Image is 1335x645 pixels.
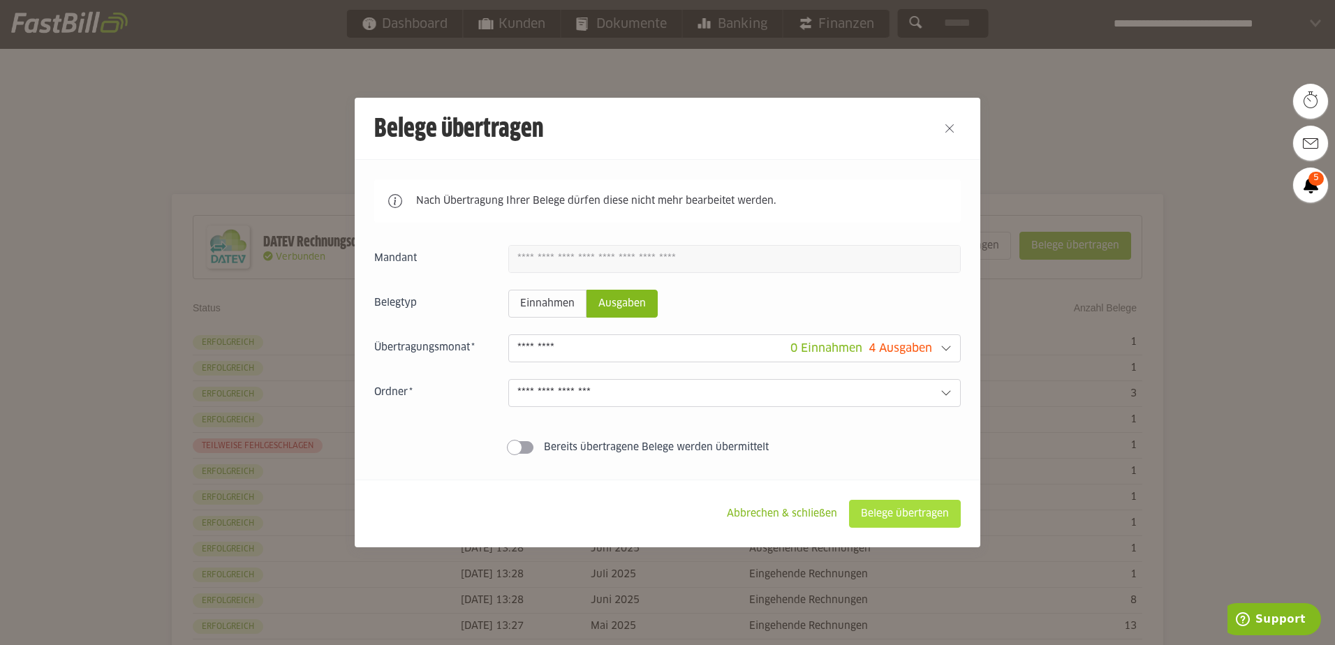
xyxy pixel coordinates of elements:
iframe: Öffnet ein Widget, in dem Sie weitere Informationen finden [1227,603,1321,638]
a: 5 [1293,168,1328,202]
sl-radio-button: Einnahmen [508,290,587,318]
sl-button: Belege übertragen [849,500,961,528]
sl-radio-button: Ausgaben [587,290,658,318]
span: 4 Ausgaben [869,343,932,354]
sl-button: Abbrechen & schließen [715,500,849,528]
sl-switch: Bereits übertragene Belege werden übermittelt [374,440,961,454]
span: 5 [1308,172,1324,186]
span: 0 Einnahmen [790,343,862,354]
